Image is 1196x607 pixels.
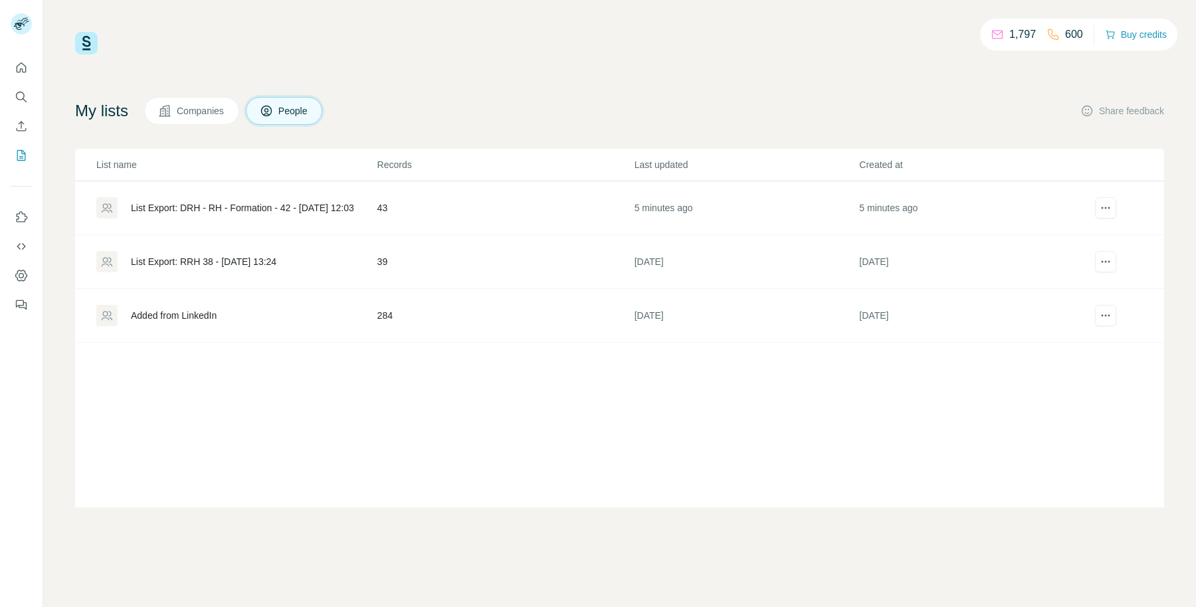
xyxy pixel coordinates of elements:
button: Share feedback [1080,104,1164,118]
td: 39 [377,235,634,289]
td: 284 [377,289,634,343]
td: [DATE] [858,289,1084,343]
button: Quick start [11,56,32,80]
button: Enrich CSV [11,114,32,138]
p: 600 [1065,27,1083,43]
button: Feedback [11,293,32,317]
p: 1,797 [1009,27,1036,43]
button: Use Surfe API [11,234,32,258]
button: My lists [11,143,32,167]
p: Created at [859,158,1083,171]
div: List Export: DRH - RH - Formation - 42 - [DATE] 12:03 [131,201,354,215]
p: List name [96,158,376,171]
button: actions [1095,197,1116,218]
td: 43 [377,181,634,235]
button: Search [11,85,32,109]
span: Companies [177,104,225,118]
h4: My lists [75,100,128,122]
td: 5 minutes ago [858,181,1084,235]
span: People [278,104,309,118]
button: Dashboard [11,264,32,288]
button: actions [1095,305,1116,326]
button: Buy credits [1105,25,1167,44]
td: [DATE] [858,235,1084,289]
p: Records [377,158,633,171]
p: Last updated [635,158,858,171]
td: 5 minutes ago [634,181,859,235]
div: List Export: RRH 38 - [DATE] 13:24 [131,255,276,268]
button: Use Surfe on LinkedIn [11,205,32,229]
img: Surfe Logo [75,32,98,54]
button: actions [1095,251,1116,272]
td: [DATE] [634,289,859,343]
td: [DATE] [634,235,859,289]
div: Added from LinkedIn [131,309,217,322]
